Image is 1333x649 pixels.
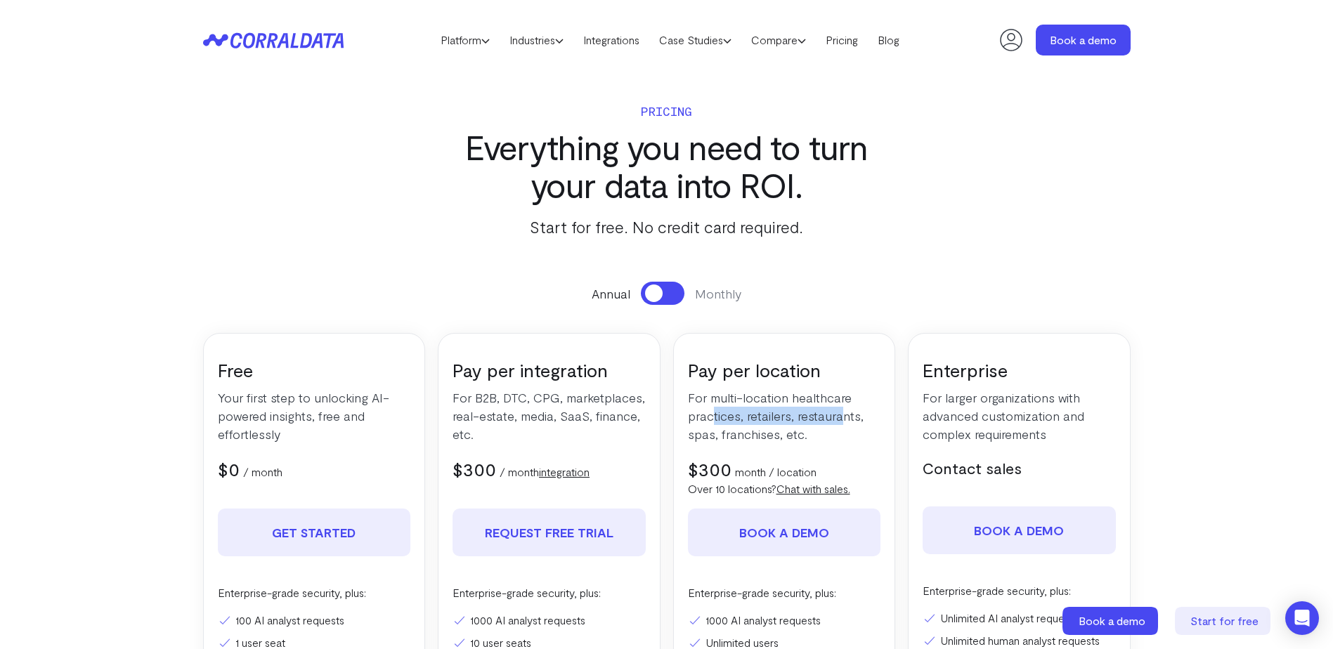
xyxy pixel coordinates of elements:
[923,358,1116,381] h3: Enterprise
[868,29,909,51] a: Blog
[923,582,1116,599] p: Enterprise-grade security, plus:
[243,464,282,480] p: / month
[688,480,881,497] p: Over 10 locations?
[500,464,590,480] p: / month
[218,509,411,556] a: Get Started
[688,358,881,381] h3: Pay per location
[573,29,649,51] a: Integrations
[500,29,573,51] a: Industries
[453,584,646,601] p: Enterprise-grade security, plus:
[649,29,741,51] a: Case Studies
[735,464,817,480] p: month / location
[453,612,646,629] li: 1000 AI analyst requests
[453,358,646,381] h3: Pay per integration
[1079,614,1145,627] span: Book a demo
[453,509,646,556] a: REQUEST FREE TRIAL
[1175,607,1273,635] a: Start for free
[218,358,411,381] h3: Free
[438,128,895,204] h3: Everything you need to turn your data into ROI.
[776,482,850,495] a: Chat with sales.
[923,388,1116,443] p: For larger organizations with advanced customization and complex requirements
[1062,607,1161,635] a: Book a demo
[923,632,1116,649] li: Unlimited human analyst requests
[438,101,895,121] p: Pricing
[688,509,881,556] a: Book a demo
[741,29,816,51] a: Compare
[218,458,240,480] span: $0
[218,584,411,601] p: Enterprise-grade security, plus:
[923,610,1116,627] li: Unlimited AI analyst requests
[218,388,411,443] p: Your first step to unlocking AI-powered insights, free and effortlessly
[1285,601,1319,635] div: Open Intercom Messenger
[592,284,630,303] span: Annual
[1190,614,1259,627] span: Start for free
[539,465,590,478] a: integration
[438,214,895,240] p: Start for free. No credit card required.
[688,458,731,480] span: $300
[816,29,868,51] a: Pricing
[453,458,496,480] span: $300
[218,612,411,629] li: 100 AI analyst requests
[431,29,500,51] a: Platform
[688,584,881,601] p: Enterprise-grade security, plus:
[1036,25,1131,55] a: Book a demo
[695,284,741,303] span: Monthly
[688,612,881,629] li: 1000 AI analyst requests
[923,506,1116,554] a: Book a demo
[923,457,1116,478] h5: Contact sales
[453,388,646,443] p: For B2B, DTC, CPG, marketplaces, real-estate, media, SaaS, finance, etc.
[688,388,881,443] p: For multi-location healthcare practices, retailers, restaurants, spas, franchises, etc.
